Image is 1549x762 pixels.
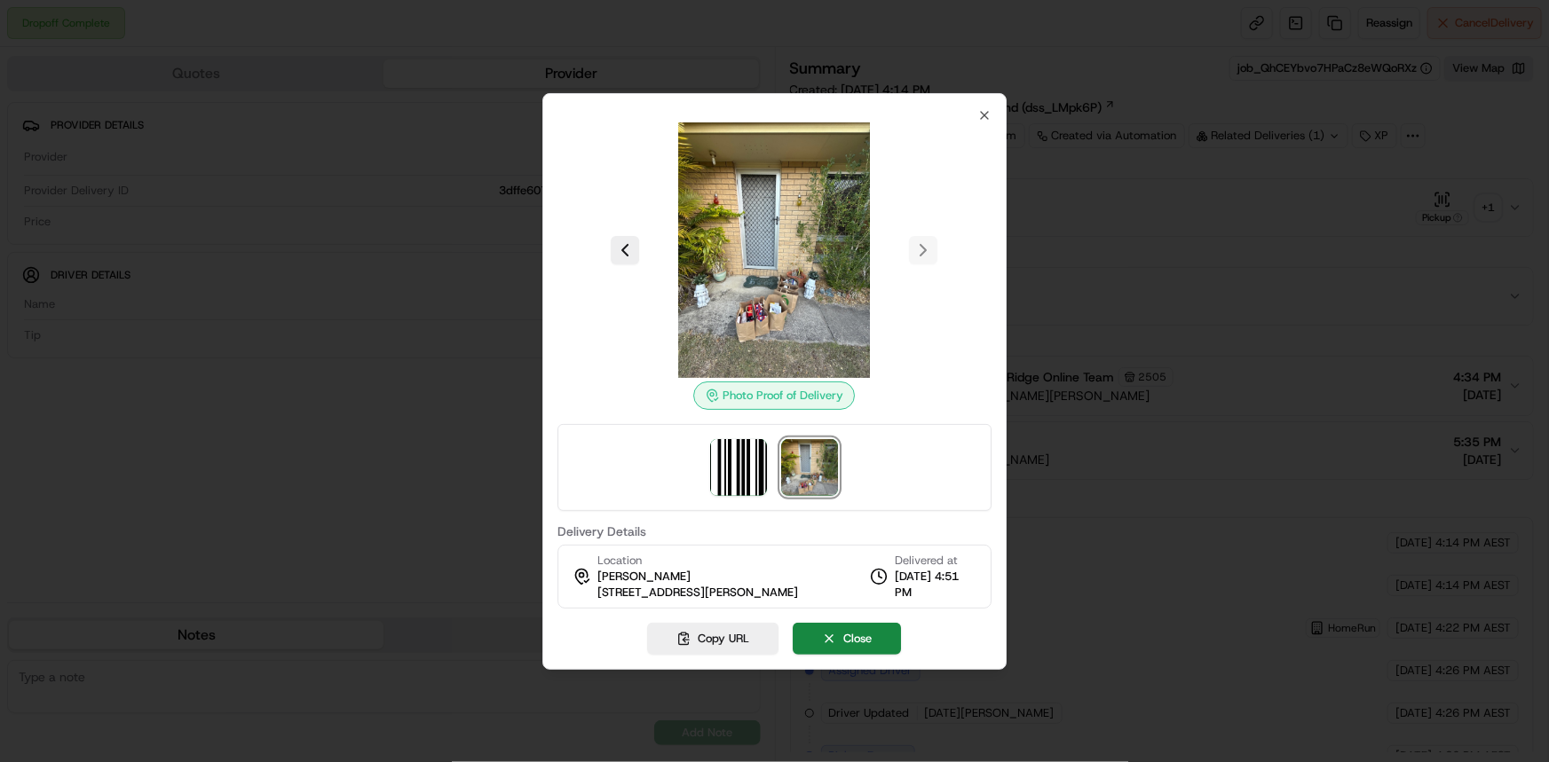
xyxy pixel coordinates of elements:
[597,569,691,585] span: [PERSON_NAME]
[597,553,642,569] span: Location
[895,569,976,601] span: [DATE] 4:51 PM
[694,381,856,410] div: Photo Proof of Delivery
[647,122,903,378] img: photo_proof_of_delivery image
[557,525,992,538] label: Delivery Details
[597,585,798,601] span: [STREET_ADDRESS][PERSON_NAME]
[782,439,839,496] img: photo_proof_of_delivery image
[794,623,902,655] button: Close
[711,439,768,496] img: barcode_scan_on_pickup image
[648,623,779,655] button: Copy URL
[895,553,976,569] span: Delivered at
